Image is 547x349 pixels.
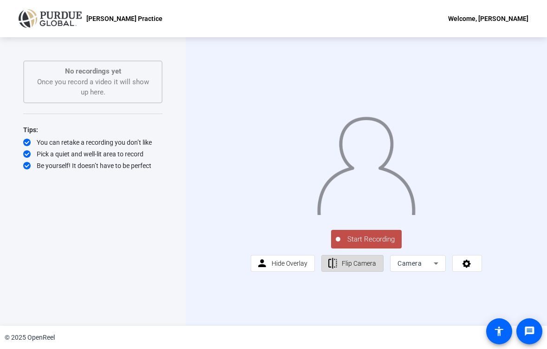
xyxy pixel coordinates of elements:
[524,326,535,337] mat-icon: message
[251,255,315,272] button: Hide Overlay
[23,124,163,135] div: Tips:
[256,258,268,269] mat-icon: person
[23,161,163,170] div: Be yourself! It doesn’t have to be perfect
[23,138,163,147] div: You can retake a recording you don’t like
[342,260,376,267] span: Flip Camera
[86,13,163,24] p: [PERSON_NAME] Practice
[19,9,82,28] img: OpenReel logo
[33,66,152,98] div: Once you record a video it will show up here.
[5,333,55,342] div: © 2025 OpenReel
[448,13,528,24] div: Welcome, [PERSON_NAME]
[494,326,505,337] mat-icon: accessibility
[23,149,163,159] div: Pick a quiet and well-lit area to record
[327,258,339,269] mat-icon: flip
[397,260,422,267] span: Camera
[331,230,402,248] button: Start Recording
[340,234,402,245] span: Start Recording
[272,260,307,267] span: Hide Overlay
[33,66,152,77] p: No recordings yet
[321,255,384,272] button: Flip Camera
[316,111,416,215] img: overlay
